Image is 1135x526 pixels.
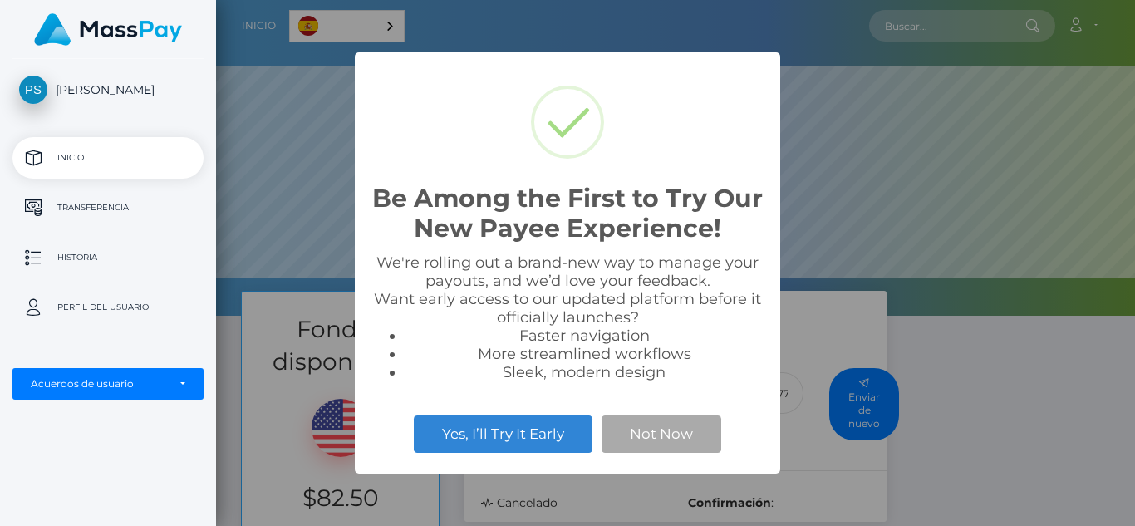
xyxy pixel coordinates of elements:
p: Historia [19,245,197,270]
button: Not Now [602,415,721,452]
h2: Be Among the First to Try Our New Payee Experience! [371,184,764,243]
img: MassPay [34,13,182,46]
div: Acuerdos de usuario [31,377,167,391]
li: Faster navigation [405,327,764,345]
p: Inicio [19,145,197,170]
p: Transferencia [19,195,197,220]
button: Acuerdos de usuario [12,368,204,400]
button: Yes, I’ll Try It Early [414,415,592,452]
li: Sleek, modern design [405,363,764,381]
div: We're rolling out a brand-new way to manage your payouts, and we’d love your feedback. Want early... [371,253,764,381]
p: Perfil del usuario [19,295,197,320]
span: [PERSON_NAME] [12,82,204,97]
li: More streamlined workflows [405,345,764,363]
